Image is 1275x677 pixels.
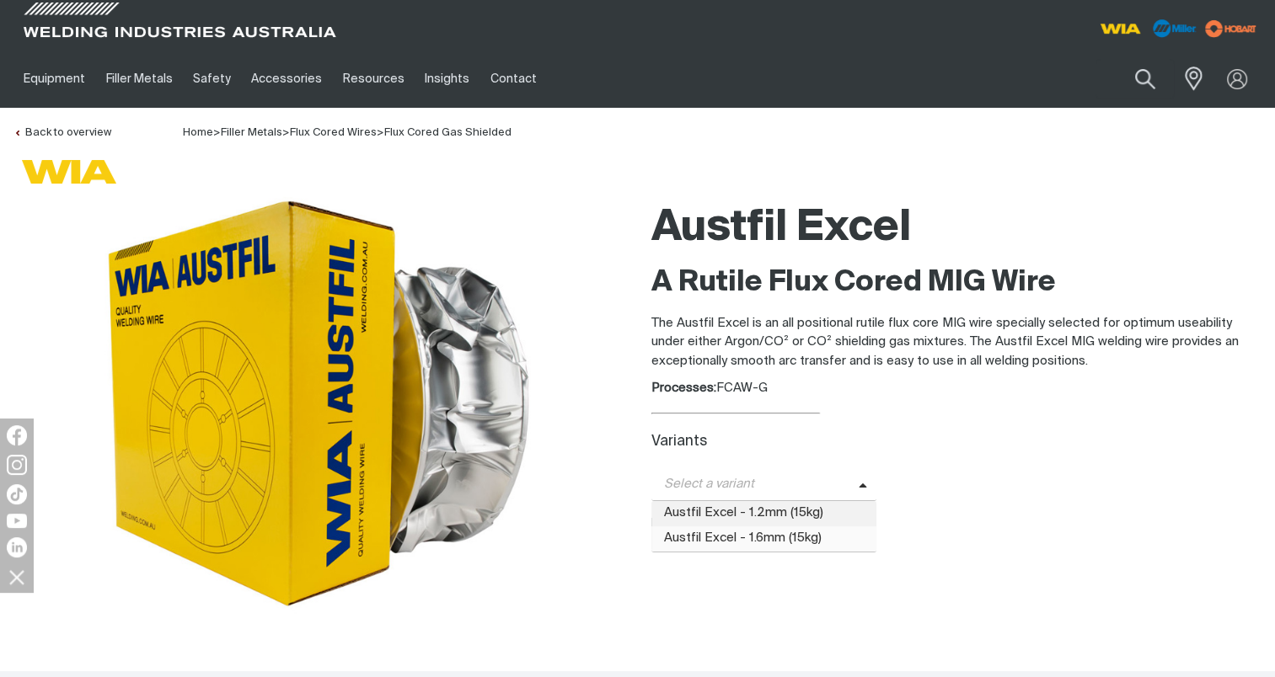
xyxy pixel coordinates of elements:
[221,127,282,138] a: Filler Metals
[3,562,31,591] img: hide socials
[241,50,332,108] a: Accessories
[651,526,877,552] span: Austfil Excel - 1.6mm (15kg)
[1096,59,1174,99] input: Product name or item number...
[651,434,707,449] label: Variants
[651,201,1262,256] h1: Austfil Excel
[7,425,27,445] img: Facebook
[651,314,1262,371] p: The Austfil Excel is an all positional rutile flux core MIG wire specially selected for optimum u...
[7,514,27,528] img: YouTube
[183,50,241,108] a: Safety
[1200,16,1262,41] img: miller
[377,127,384,138] span: >
[95,50,182,108] a: Filler Metals
[479,50,546,108] a: Contact
[651,501,877,526] span: Austfil Excel - 1.2mm (15kg)
[7,455,27,475] img: Instagram
[415,50,479,108] a: Insights
[13,50,950,108] nav: Main
[651,379,1262,398] div: FCAW-G
[7,537,27,557] img: LinkedIn
[213,127,221,138] span: >
[183,127,213,138] span: Home
[183,125,213,138] a: Home
[333,50,415,108] a: Resources
[13,50,95,108] a: Equipment
[13,127,111,138] a: Back to overview
[384,127,512,138] a: Flux Cored Gas Shielded
[1117,59,1174,99] button: Search products
[99,193,538,614] img: Austfil Excel
[7,484,27,504] img: TikTok
[651,475,859,494] span: Select a variant
[290,127,377,138] a: Flux Cored Wires
[651,381,716,394] strong: Processes:
[651,264,1262,301] h2: A Rutile Flux Cored MIG Wire
[282,127,290,138] span: >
